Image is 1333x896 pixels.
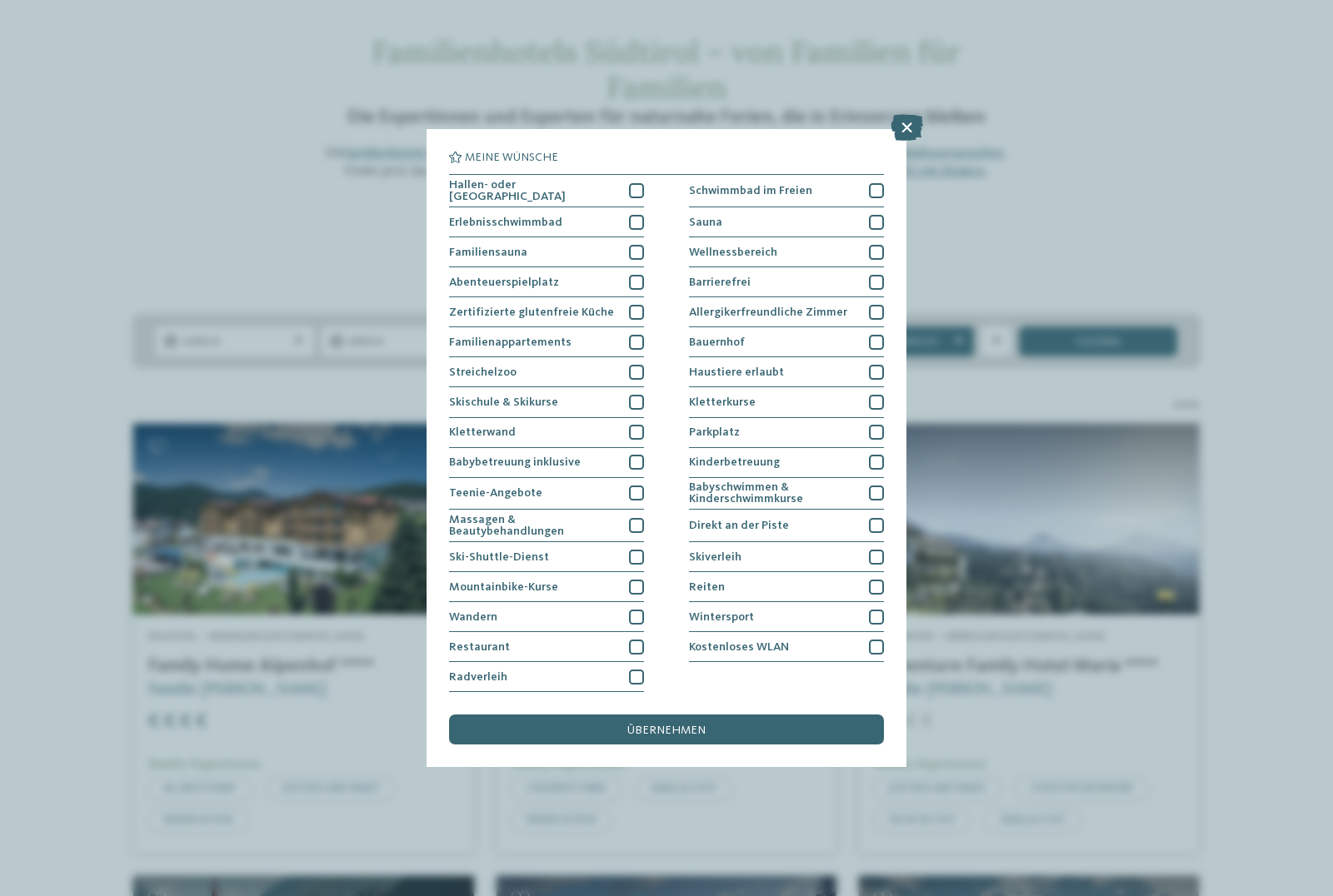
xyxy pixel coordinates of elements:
span: Radverleih [449,671,507,683]
span: Skiverleih [689,551,741,563]
span: Hallen- oder [GEOGRAPHIC_DATA] [449,179,618,203]
span: Restaurant [449,641,510,653]
span: Schwimmbad im Freien [689,185,812,197]
span: Massagen & Beautybehandlungen [449,514,618,538]
span: Erlebnisschwimmbad [449,217,562,228]
span: Sauna [689,217,722,228]
span: Parkplatz [689,426,740,438]
span: Skischule & Skikurse [449,396,558,408]
span: Familienappartements [449,336,572,348]
span: Kostenloses WLAN [689,641,789,653]
span: Barrierefrei [689,276,751,288]
span: Zertifizierte glutenfreie Küche [449,306,614,318]
span: Streichelzoo [449,366,517,378]
span: übernehmen [627,724,706,736]
span: Ski-Shuttle-Dienst [449,551,549,563]
span: Abenteuerspielplatz [449,276,559,288]
span: Wandern [449,611,497,623]
span: Familiensauna [449,246,527,258]
span: Meine Wünsche [465,152,558,163]
span: Direkt an der Piste [689,520,789,531]
span: Reiten [689,581,725,593]
span: Kletterwand [449,426,516,438]
span: Teenie-Angebote [449,487,542,499]
span: Wintersport [689,611,754,623]
span: Kinderbetreuung [689,456,780,468]
span: Wellnessbereich [689,246,777,258]
span: Mountainbike-Kurse [449,581,558,593]
span: Bauernhof [689,336,745,348]
span: Babyschwimmen & Kinderschwimmkurse [689,481,858,505]
span: Allergikerfreundliche Zimmer [689,306,847,318]
span: Kletterkurse [689,396,756,408]
span: Babybetreuung inklusive [449,456,581,468]
span: Haustiere erlaubt [689,366,784,378]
